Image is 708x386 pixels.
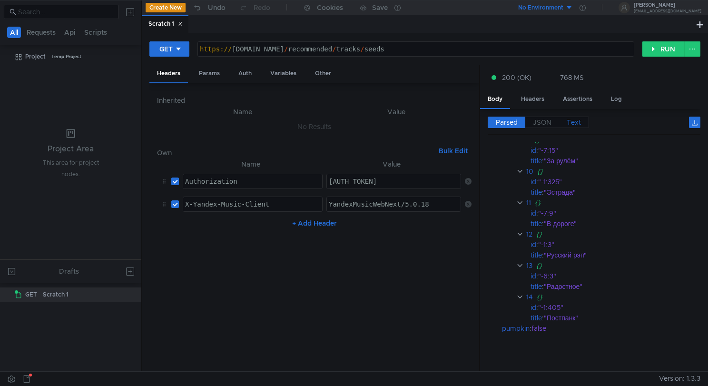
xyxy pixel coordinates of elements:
[603,90,629,108] div: Log
[254,2,270,13] div: Redo
[659,372,700,386] span: Version: 1.3.3
[435,145,472,157] button: Bulk Edit
[502,72,531,83] span: 200 (OK)
[208,2,226,13] div: Undo
[531,208,536,218] div: id
[59,266,79,277] div: Drafts
[157,147,434,158] h6: Own
[531,302,536,313] div: id
[372,4,388,11] div: Save
[186,0,232,15] button: Undo
[531,313,542,323] div: title
[24,27,59,38] button: Requests
[148,19,183,29] div: Scratch 1
[531,218,542,229] div: title
[307,65,339,82] div: Other
[165,106,321,118] th: Name
[157,95,471,106] h6: Inherited
[179,158,323,170] th: Name
[61,27,79,38] button: Api
[526,260,532,271] div: 13
[642,41,685,57] button: RUN
[146,3,186,12] button: Create New
[159,44,173,54] div: GET
[25,287,37,302] span: GET
[531,145,536,156] div: id
[531,156,542,166] div: title
[51,49,81,64] div: Temp Project
[531,187,542,198] div: title
[531,177,536,187] div: id
[496,118,518,127] span: Parsed
[321,106,471,118] th: Value
[531,271,536,281] div: id
[502,323,530,334] div: pumpkin
[526,229,532,239] div: 12
[526,292,532,302] div: 14
[531,250,542,260] div: title
[531,239,536,250] div: id
[18,7,113,17] input: Search...
[555,90,600,108] div: Assertions
[634,3,701,8] div: [PERSON_NAME]
[560,73,584,82] div: 768 MS
[288,218,341,229] button: + Add Header
[231,65,259,82] div: Auth
[7,27,21,38] button: All
[533,118,551,127] span: JSON
[513,90,552,108] div: Headers
[25,49,46,64] div: Project
[531,281,542,292] div: title
[297,122,331,131] nz-embed-empty: No Results
[480,90,510,109] div: Body
[526,166,533,177] div: 10
[149,41,189,57] button: GET
[567,118,581,127] span: Text
[317,2,343,13] div: Cookies
[232,0,277,15] button: Redo
[191,65,227,82] div: Params
[149,65,188,83] div: Headers
[526,198,531,208] div: 11
[81,27,110,38] button: Scripts
[518,3,563,12] div: No Environment
[634,10,701,13] div: [EMAIL_ADDRESS][DOMAIN_NAME]
[323,158,461,170] th: Value
[43,287,69,302] div: Scratch 1
[263,65,304,82] div: Variables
